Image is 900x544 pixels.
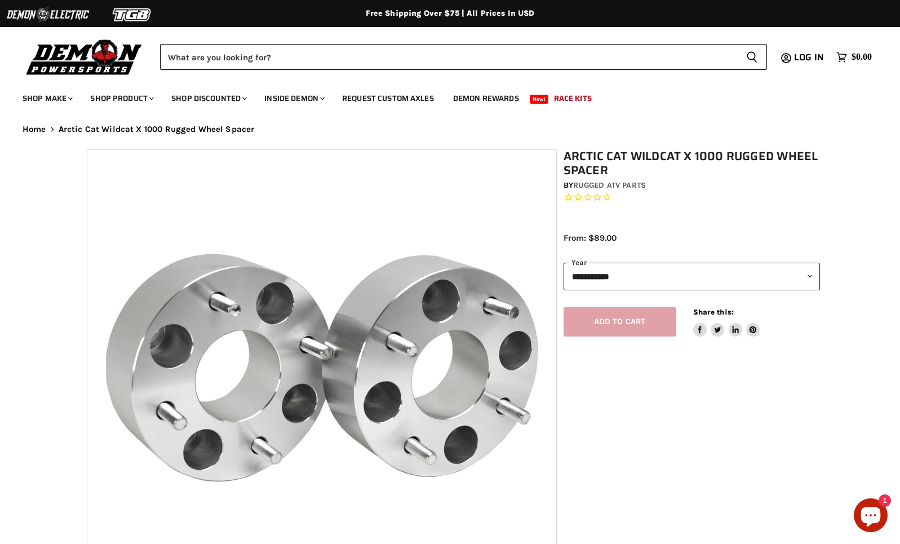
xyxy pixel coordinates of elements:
[852,52,872,63] span: $0.00
[789,52,831,63] a: Log in
[693,307,760,337] aside: Share this:
[850,498,891,535] inbox-online-store-chat: Shopify online store chat
[163,87,254,110] a: Shop Discounted
[530,95,549,104] span: New!
[23,37,146,77] img: Demon Powersports
[564,233,617,243] span: From: $89.00
[160,44,737,70] input: Search
[737,44,767,70] button: Search
[564,149,820,178] h1: Arctic Cat Wildcat X 1000 Rugged Wheel Spacer
[334,87,442,110] a: Request Custom Axles
[445,87,527,110] a: Demon Rewards
[6,4,90,25] img: Demon Electric Logo 2
[23,125,46,134] a: Home
[14,87,79,110] a: Shop Make
[794,50,824,64] span: Log in
[14,82,869,110] ul: Main menu
[90,4,175,25] img: TGB Logo 2
[831,49,877,65] a: $0.00
[160,44,767,70] form: Product
[573,180,646,190] a: Rugged ATV Parts
[82,87,161,110] a: Shop Product
[564,263,820,290] select: year
[564,179,820,192] div: by
[59,125,255,134] span: Arctic Cat Wildcat X 1000 Rugged Wheel Spacer
[546,87,600,110] a: Race Kits
[693,308,734,316] span: Share this:
[256,87,331,110] a: Inside Demon
[564,192,820,204] span: Rated 0.0 out of 5 stars 0 reviews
